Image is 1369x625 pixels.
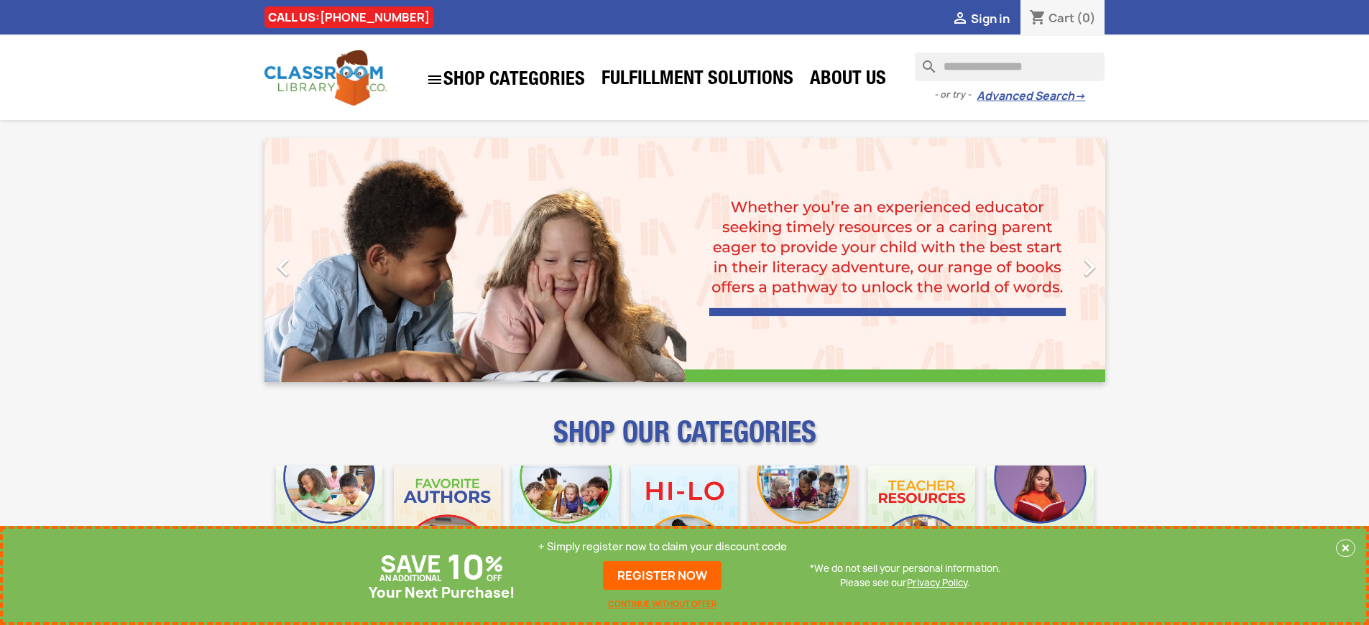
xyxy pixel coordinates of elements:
a: About Us [803,66,893,95]
a: [PHONE_NUMBER] [320,9,430,25]
div: CALL US: [264,6,433,28]
a: Fulfillment Solutions [594,66,801,95]
a:  Sign in [951,11,1010,27]
i:  [1071,249,1107,285]
i:  [426,71,443,88]
a: SHOP CATEGORIES [419,64,592,96]
a: Next [979,138,1105,382]
ul: Carousel container [264,138,1105,382]
img: CLC_Phonics_And_Decodables_Mobile.jpg [512,466,619,573]
img: CLC_Teacher_Resources_Mobile.jpg [868,466,975,573]
span: → [1074,89,1085,103]
p: SHOP OUR CATEGORIES [264,428,1105,454]
i:  [951,11,969,28]
img: CLC_Fiction_Nonfiction_Mobile.jpg [750,466,857,573]
img: CLC_Dyslexia_Mobile.jpg [987,466,1094,573]
img: Classroom Library Company [264,50,387,106]
img: CLC_Favorite_Authors_Mobile.jpg [394,466,501,573]
img: CLC_HiLo_Mobile.jpg [631,466,738,573]
a: Advanced Search→ [977,89,1085,103]
input: Search [915,52,1105,81]
i:  [265,249,301,285]
span: - or try - [934,88,977,102]
img: CLC_Bulk_Mobile.jpg [276,466,383,573]
i: shopping_cart [1029,10,1046,27]
span: Sign in [971,11,1010,27]
span: Cart [1048,10,1074,26]
i: search [915,52,932,70]
a: Previous [264,138,391,382]
span: (0) [1077,10,1096,26]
